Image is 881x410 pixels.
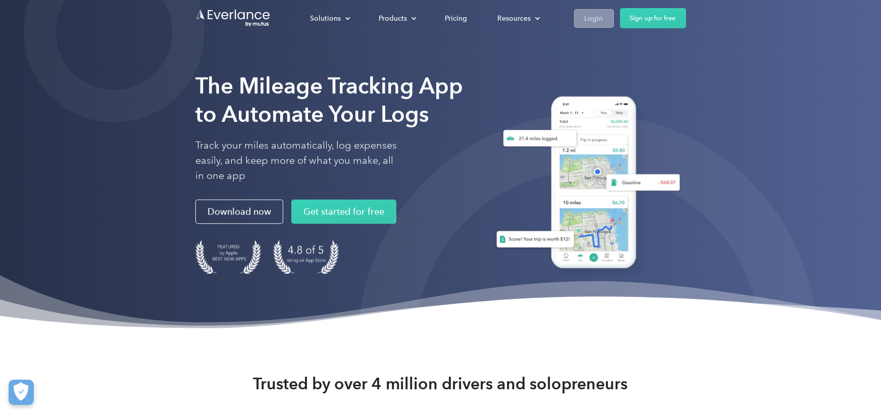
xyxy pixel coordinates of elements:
[435,10,478,27] a: Pricing
[369,10,425,27] div: Products
[195,199,283,224] a: Download now
[488,10,549,27] div: Resources
[445,12,468,25] div: Pricing
[484,89,686,280] img: Everlance, mileage tracker app, expense tracking app
[291,199,396,224] a: Get started for free
[498,12,531,25] div: Resources
[195,240,261,274] img: Badge for Featured by Apple Best New Apps
[300,10,359,27] div: Solutions
[574,9,614,28] a: Login
[379,12,407,25] div: Products
[253,374,628,394] strong: Trusted by over 4 million drivers and solopreneurs
[273,240,339,274] img: 4.9 out of 5 stars on the app store
[620,8,686,28] a: Sign up for free
[585,12,603,25] div: Login
[9,380,34,405] button: Cookies Settings
[195,9,271,28] a: Go to homepage
[195,138,397,183] p: Track your miles automatically, log expenses easily, and keep more of what you make, all in one app
[195,72,463,127] strong: The Mileage Tracking App to Automate Your Logs
[310,12,341,25] div: Solutions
